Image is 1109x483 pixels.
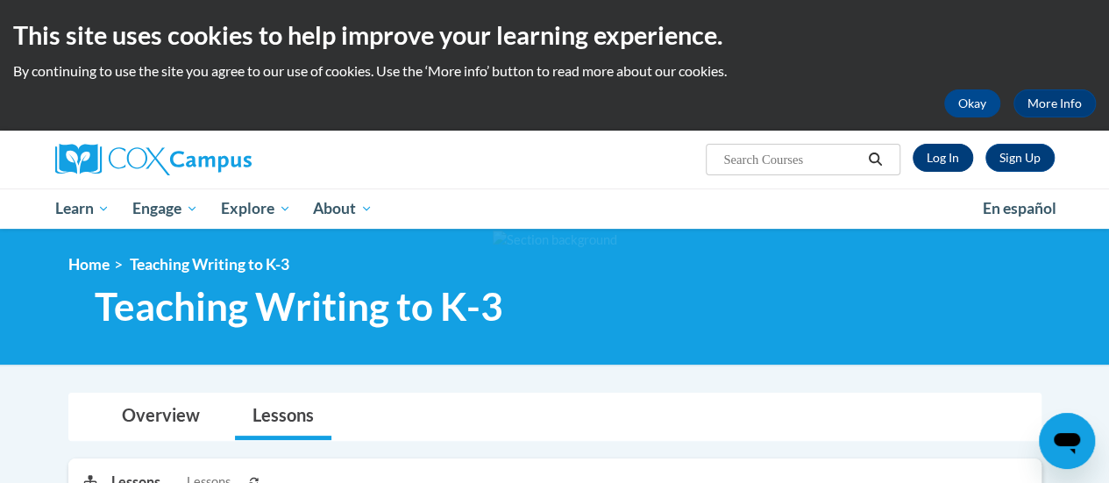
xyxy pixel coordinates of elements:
[55,144,371,175] a: Cox Campus
[944,89,1000,117] button: Okay
[121,188,210,229] a: Engage
[493,231,617,250] img: Section background
[44,188,122,229] a: Learn
[1013,89,1096,117] a: More Info
[722,149,862,170] input: Search Courses
[132,198,198,219] span: Engage
[13,18,1096,53] h2: This site uses cookies to help improve your learning experience.
[55,144,252,175] img: Cox Campus
[95,283,503,330] span: Teaching Writing to K-3
[913,144,973,172] a: Log In
[235,394,331,440] a: Lessons
[54,198,110,219] span: Learn
[42,188,1068,229] div: Main menu
[302,188,384,229] a: About
[985,144,1055,172] a: Register
[862,149,888,170] button: Search
[210,188,302,229] a: Explore
[1039,413,1095,469] iframe: Button to launch messaging window
[104,394,217,440] a: Overview
[971,190,1068,227] a: En español
[221,198,291,219] span: Explore
[130,255,289,273] span: Teaching Writing to K-3
[313,198,373,219] span: About
[983,199,1056,217] span: En español
[13,61,1096,81] p: By continuing to use the site you agree to our use of cookies. Use the ‘More info’ button to read...
[68,255,110,273] a: Home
